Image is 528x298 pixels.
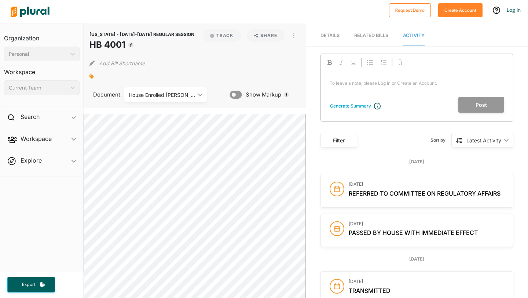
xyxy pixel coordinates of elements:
[403,33,425,38] span: Activity
[21,113,40,121] h2: Search
[89,32,194,37] span: [US_STATE] - [DATE]-[DATE] REGULAR SESSION
[129,91,195,99] div: House Enrolled [PERSON_NAME]
[203,29,241,42] button: Track
[389,3,431,17] button: Request Demo
[247,29,285,42] button: Share
[430,137,451,143] span: Sort by
[349,182,504,187] h3: [DATE]
[89,71,94,82] div: Add tags
[507,7,521,13] a: Log In
[7,277,55,292] button: Export
[349,229,478,236] span: PASSED BY HOUSE WITH IMMEDIATE EFFECT
[128,41,134,48] div: Tooltip anchor
[320,25,340,46] a: Details
[320,256,513,262] div: [DATE]
[349,221,504,226] h3: [DATE]
[466,137,501,144] div: Latest Activity
[354,32,388,39] div: RELATED BILLS
[325,137,352,144] div: Filter
[403,25,425,46] a: Activity
[330,103,371,109] div: Generate Summary
[349,287,390,294] span: transmitted
[328,102,373,110] button: Generate Summary
[458,97,504,113] button: Post
[438,6,483,14] a: Create Account
[89,38,194,51] h1: HB 4001
[89,91,115,99] span: Document:
[349,279,504,284] h3: [DATE]
[4,61,80,77] h3: Workspace
[283,91,290,98] div: Tooltip anchor
[438,3,483,17] button: Create Account
[320,33,340,38] span: Details
[99,57,145,69] button: Add Bill Shortname
[320,159,513,165] div: [DATE]
[9,50,67,58] div: Personal
[244,29,287,42] button: Share
[4,28,80,44] h3: Organization
[242,91,281,99] span: Show Markup
[9,84,67,92] div: Current Team
[389,6,431,14] a: Request Demo
[17,281,40,288] span: Export
[354,25,388,46] a: RELATED BILLS
[349,190,500,197] span: REFERRED TO COMMITTEE ON REGULATORY AFFAIRS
